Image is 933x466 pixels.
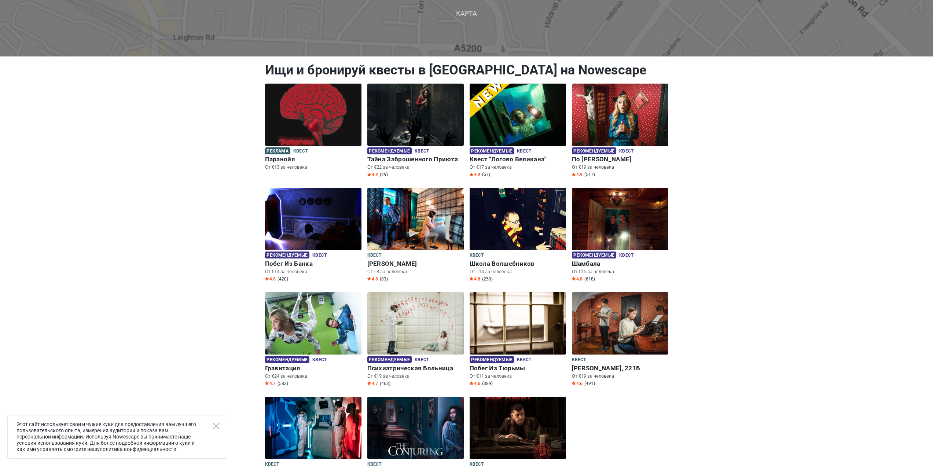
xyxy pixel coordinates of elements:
[572,84,668,146] img: По Следам Алисы
[470,84,566,179] a: Квест "Логово Великана" Рекомендуемые Квест Квест "Логово Великана" От €17 за человека Star4.9 (67)
[265,62,668,78] h1: Ищи и бронируй квесты в [GEOGRAPHIC_DATA] на Nowescape
[415,147,429,155] span: Квест
[572,373,668,379] p: От €19 за человека
[265,252,309,258] span: Рекомендуемые
[572,356,586,364] span: Квест
[470,188,566,250] img: Школа Волшебников
[367,173,371,176] img: Star
[482,276,493,282] span: (250)
[572,188,668,250] img: Шамбала
[367,147,412,154] span: Рекомендуемые
[265,268,361,275] p: От €14 за человека
[265,155,361,163] h6: Паранойя
[572,381,583,386] span: 4.6
[367,292,464,388] a: Психиатрическая Больница Рекомендуемые Квест Психиатрическая Больница От €19 за человека Star4.7 ...
[482,172,490,177] span: (67)
[572,172,583,177] span: 4.9
[265,373,361,379] p: От €24 за человека
[470,292,566,388] a: Побег Из Тюрьмы Рекомендуемые Квест Побег Из Тюрьмы От €11 за человека Star4.6 (389)
[380,276,388,282] span: (83)
[470,356,514,363] span: Рекомендуемые
[572,292,668,388] a: Бейкер-Стрит, 221Б Квест [PERSON_NAME], 221Б От €19 за человека Star4.6 (491)
[572,260,668,268] h6: Шамбала
[278,276,288,282] span: (420)
[470,173,473,176] img: Star
[367,268,464,275] p: От €8 за человека
[367,188,464,283] a: Шерлок Холмс Квест [PERSON_NAME] От €8 за человека Star4.8 (83)
[572,147,616,154] span: Рекомендуемые
[380,381,390,386] span: (463)
[367,84,464,179] a: Тайна Заброшенного Приюта Рекомендуемые Квест Тайна Заброшенного Приюта От €22 за человека Star4....
[470,188,566,283] a: Школа Волшебников Квест Школа Волшебников От €14 за человека Star4.8 (250)
[367,260,464,268] h6: [PERSON_NAME]
[265,381,276,386] span: 4.7
[470,381,473,385] img: Star
[265,84,361,172] a: Паранойя Реклама Квест Паранойя От €13 за человека
[470,373,566,379] p: От €11 за человека
[293,147,308,155] span: Квест
[278,381,288,386] span: (583)
[572,188,668,283] a: Шамбала Рекомендуемые Квест Шамбала От €15 за человека Star4.8 (618)
[367,292,464,355] img: Психиатрическая Больница
[265,364,361,372] h6: Гравитация
[265,277,269,280] img: Star
[7,415,227,459] div: Этот сайт использует свои и чужие куки для предоставления вам лучшего пользовательского опыта, из...
[470,147,514,154] span: Рекомендуемые
[265,260,361,268] h6: Побег Из Банка
[572,364,668,372] h6: [PERSON_NAME], 221Б
[470,164,566,170] p: От €17 за человека
[367,373,464,379] p: От €19 за человека
[470,252,484,260] span: Квест
[265,356,309,363] span: Рекомендуемые
[470,172,480,177] span: 4.9
[265,164,361,170] p: От €13 за человека
[572,252,616,258] span: Рекомендуемые
[572,84,668,179] a: По Следам Алисы Рекомендуемые Квест По [PERSON_NAME] От €19 за человека Star4.9 (517)
[265,147,290,154] span: Реклама
[584,276,595,282] span: (618)
[619,252,633,260] span: Квест
[367,172,378,177] span: 4.9
[470,155,566,163] h6: Квест "Логово Великана"
[482,381,493,386] span: (389)
[470,268,566,275] p: От €14 за человека
[265,292,361,388] a: Гравитация Рекомендуемые Квест Гравитация От €24 за человека Star4.7 (583)
[572,381,576,385] img: Star
[367,381,371,385] img: Star
[470,364,566,372] h6: Побег Из Тюрьмы
[470,292,566,355] img: Побег Из Тюрьмы
[367,155,464,163] h6: Тайна Заброшенного Приюта
[572,276,583,282] span: 4.8
[265,188,361,250] img: Побег Из Банка
[517,356,531,364] span: Квест
[572,292,668,355] img: Бейкер-Стрит, 221Б
[312,252,327,260] span: Квест
[619,147,633,155] span: Квест
[367,364,464,372] h6: Психиатрическая Больница
[213,423,220,429] button: Close
[367,397,464,459] img: Заклятие
[265,188,361,283] a: Побег Из Банка Рекомендуемые Квест Побег Из Банка От €14 за человека Star4.8 (420)
[265,381,269,385] img: Star
[572,164,668,170] p: От €19 за человека
[380,172,388,177] span: (29)
[470,277,473,280] img: Star
[415,356,429,364] span: Квест
[572,268,668,275] p: От €15 за человека
[572,155,668,163] h6: По [PERSON_NAME]
[470,276,480,282] span: 4.8
[572,277,576,280] img: Star
[367,277,371,280] img: Star
[265,397,361,459] img: Сверхчеловек
[367,164,464,170] p: От €22 за человека
[470,260,566,268] h6: Школа Волшебников
[367,381,378,386] span: 4.7
[584,381,595,386] span: (491)
[367,276,378,282] span: 4.8
[517,147,531,155] span: Квест
[367,252,382,260] span: Квест
[367,188,464,250] img: Шерлок Холмс
[470,381,480,386] span: 4.6
[265,276,276,282] span: 4.8
[312,356,327,364] span: Квест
